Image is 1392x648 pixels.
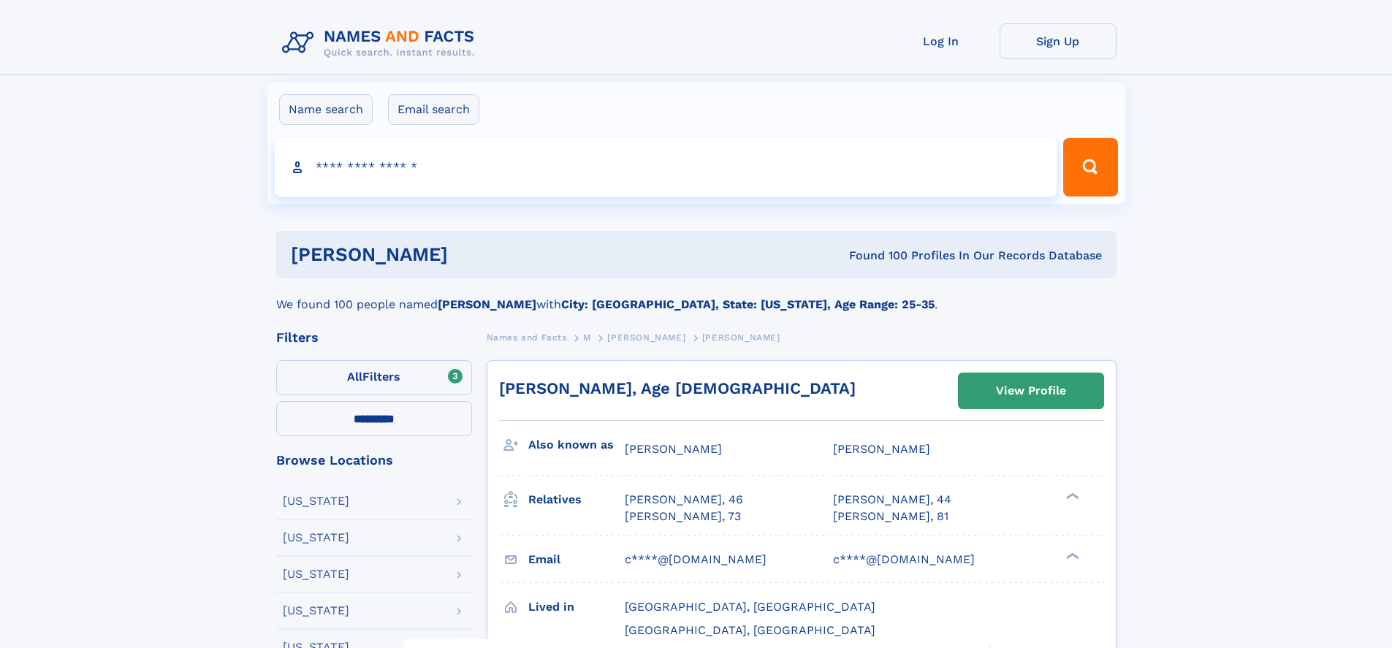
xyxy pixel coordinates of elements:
div: [US_STATE] [283,605,349,617]
button: Search Button [1063,138,1117,197]
h3: Email [528,547,625,572]
a: Log In [883,23,1000,59]
a: [PERSON_NAME], 81 [833,508,948,525]
b: [PERSON_NAME] [438,297,536,311]
div: We found 100 people named with . [276,278,1117,313]
span: All [347,370,362,384]
label: Email search [388,94,479,125]
span: [PERSON_NAME] [607,332,685,343]
input: search input [275,138,1057,197]
label: Filters [276,360,472,395]
span: [PERSON_NAME] [625,442,722,456]
span: [PERSON_NAME] [702,332,780,343]
div: Browse Locations [276,454,472,467]
div: [US_STATE] [283,568,349,580]
a: [PERSON_NAME], 46 [625,492,743,508]
h3: Relatives [528,487,625,512]
div: View Profile [996,374,1066,408]
h3: Lived in [528,595,625,620]
div: ❯ [1062,551,1080,560]
a: [PERSON_NAME], 73 [625,508,741,525]
a: M [583,328,591,346]
a: Names and Facts [487,328,567,346]
div: [US_STATE] [283,532,349,544]
span: [PERSON_NAME] [833,442,930,456]
span: M [583,332,591,343]
a: [PERSON_NAME] [607,328,685,346]
label: Name search [279,94,373,125]
div: [US_STATE] [283,495,349,507]
a: [PERSON_NAME], Age [DEMOGRAPHIC_DATA] [499,379,856,397]
img: Logo Names and Facts [276,23,487,63]
a: View Profile [959,373,1103,408]
a: Sign Up [1000,23,1117,59]
div: Found 100 Profiles In Our Records Database [648,248,1102,264]
h3: Also known as [528,432,625,457]
div: ❯ [1062,492,1080,501]
b: City: [GEOGRAPHIC_DATA], State: [US_STATE], Age Range: 25-35 [561,297,935,311]
h1: [PERSON_NAME] [291,245,649,264]
span: [GEOGRAPHIC_DATA], [GEOGRAPHIC_DATA] [625,600,875,614]
a: [PERSON_NAME], 44 [833,492,951,508]
div: Filters [276,331,472,344]
span: [GEOGRAPHIC_DATA], [GEOGRAPHIC_DATA] [625,623,875,637]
